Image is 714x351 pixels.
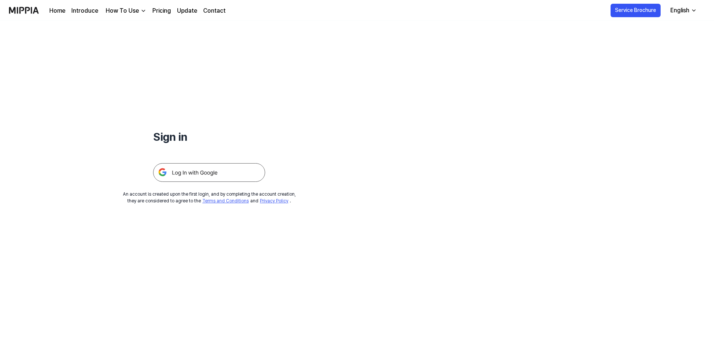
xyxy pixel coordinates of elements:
[71,6,98,15] a: Introduce
[104,6,140,15] div: How To Use
[153,163,265,182] img: 구글 로그인 버튼
[152,6,171,15] a: Pricing
[104,6,146,15] button: How To Use
[153,128,265,145] h1: Sign in
[260,198,288,204] a: Privacy Policy
[203,6,226,15] a: Contact
[140,8,146,14] img: down
[202,198,249,204] a: Terms and Conditions
[669,6,691,15] div: English
[664,3,701,18] button: English
[49,6,65,15] a: Home
[611,4,661,17] button: Service Brochure
[177,6,197,15] a: Update
[123,191,296,204] div: An account is created upon the first login, and by completing the account creation, they are cons...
